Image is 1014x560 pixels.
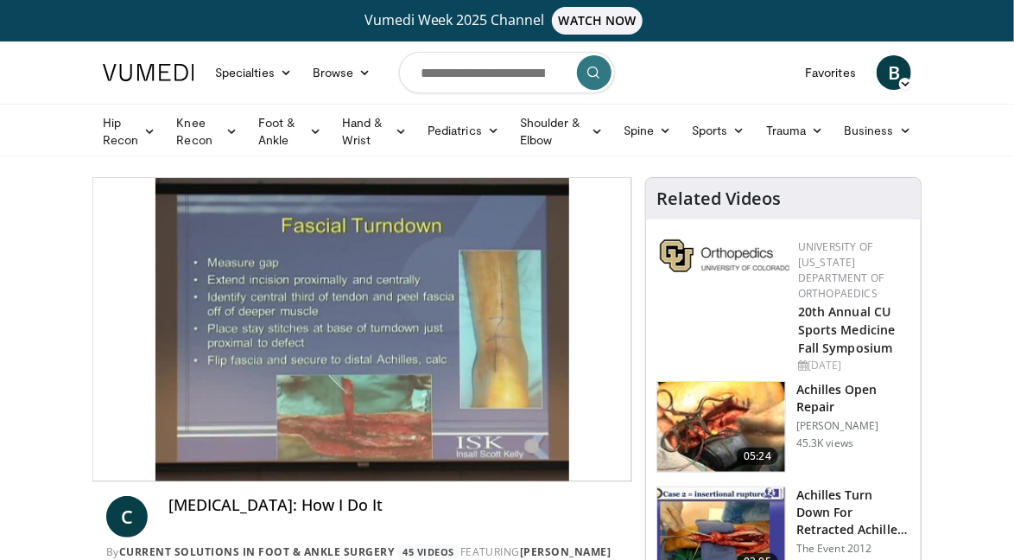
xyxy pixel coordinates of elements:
[877,55,911,90] a: B
[166,114,247,149] a: Knee Recon
[798,303,896,356] a: 20th Annual CU Sports Medicine Fall Symposium
[798,239,884,301] a: University of [US_STATE] Department of Orthopaedics
[657,382,785,472] img: Achilles_open_repai_100011708_1.jpg.150x105_q85_crop-smart_upscale.jpg
[796,436,853,450] p: 45.3K views
[613,113,681,148] a: Spine
[795,55,866,90] a: Favorites
[248,114,332,149] a: Foot & Ankle
[796,381,910,416] h3: Achilles Open Repair
[417,113,510,148] a: Pediatrics
[106,544,618,560] div: By FEATURING
[552,7,643,35] span: WATCH NOW
[302,55,382,90] a: Browse
[93,178,631,481] video-js: Video Player
[510,114,613,149] a: Shoulder & Elbow
[397,544,460,559] a: 45 Videos
[833,113,922,148] a: Business
[106,496,148,538] a: C
[737,448,778,465] span: 05:24
[796,487,910,538] h3: Achilles Turn Down For Retracted Achilles tear
[168,496,618,515] h4: [MEDICAL_DATA]: How I Do It
[520,544,612,559] a: [PERSON_NAME]
[796,419,910,433] p: [PERSON_NAME]
[119,544,395,559] a: Current Solutions in Foot & Ankle Surgery
[796,542,910,556] p: The Event 2012
[332,114,417,149] a: Hand & Wrist
[681,113,756,148] a: Sports
[205,55,302,90] a: Specialties
[103,64,194,81] img: VuMedi Logo
[399,52,615,93] input: Search topics, interventions
[92,114,166,149] a: Hip Recon
[798,358,907,373] div: [DATE]
[660,239,789,272] img: 355603a8-37da-49b6-856f-e00d7e9307d3.png.150x105_q85_autocrop_double_scale_upscale_version-0.2.png
[656,188,781,209] h4: Related Videos
[92,7,922,35] a: Vumedi Week 2025 ChannelWATCH NOW
[756,113,834,148] a: Trauma
[656,381,910,473] a: 05:24 Achilles Open Repair [PERSON_NAME] 45.3K views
